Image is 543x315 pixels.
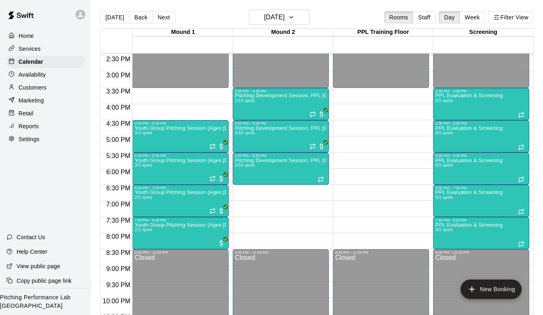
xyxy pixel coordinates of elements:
[104,233,133,240] span: 8:00 PM
[135,154,226,158] div: 5:30 PM – 6:30 PM
[17,277,72,285] p: Copy public page link
[135,218,226,222] div: 7:30 PM – 8:30 PM
[235,121,326,125] div: 4:30 PM – 5:30 PM
[439,11,460,23] button: Day
[235,89,326,93] div: 3:30 PM – 4:30 PM
[104,88,133,95] span: 3:30 PM
[433,185,529,217] div: 6:30 PM – 7:30 PM: PPL Evaluation & Screening
[318,142,326,150] span: All customers have paid
[518,176,524,183] span: Recurring event
[433,152,529,185] div: 5:30 PM – 6:30 PM: PPL Evaluation & Screening
[135,163,152,167] span: 3/2 spots filled
[135,186,226,190] div: 6:30 PM – 7:30 PM
[104,120,133,127] span: 4:30 PM
[104,72,133,79] span: 3:00 PM
[249,10,309,25] button: [DATE]
[132,120,228,152] div: 4:30 PM – 5:30 PM: Youth Group Pitching Session (Ages 12 and Under)
[264,12,284,23] h6: [DATE]
[217,239,225,247] span: All customers have paid
[518,241,524,247] span: Recurring event
[235,131,255,135] span: 4/10 spots filled
[433,88,529,120] div: 3:30 PM – 4:30 PM: PPL Evaluation & Screening
[209,143,216,150] span: Recurring event
[132,152,228,185] div: 5:30 PM – 6:30 PM: Youth Group Pitching Session (Ages 12 and Under)
[518,144,524,150] span: Recurring event
[6,56,84,68] a: Calendar
[6,133,84,145] a: Settings
[6,69,84,81] a: Availability
[6,107,84,119] a: Retail
[209,175,216,182] span: Recurring event
[17,233,45,241] p: Contact Us
[209,208,216,214] span: Recurring event
[235,98,255,103] span: 1/10 spots filled
[460,11,485,23] button: Week
[333,29,434,36] div: PPL Training Floor
[433,29,533,36] div: Screening
[233,88,329,120] div: 3:30 PM – 4:30 PM: Pitching Development Session, PPL Louisville (Ages 13+)
[518,209,524,215] span: Recurring event
[6,30,84,42] a: Home
[309,143,316,150] span: Recurring event
[19,71,46,79] p: Availability
[436,227,453,232] span: 0/1 spots filled
[104,152,133,159] span: 5:30 PM
[101,298,132,305] span: 10:00 PM
[104,217,133,224] span: 7:30 PM
[6,120,84,132] a: Reports
[217,207,225,215] span: All customers have paid
[436,195,453,200] span: 0/1 spots filled
[217,175,225,183] span: All customers have paid
[235,154,326,158] div: 5:30 PM – 6:30 PM
[436,250,527,255] div: 8:30 PM – 11:59 PM
[233,152,329,185] div: 5:30 PM – 6:30 PM: Pitching Development Session, PPL Louisville (Ages 13+)
[436,98,453,103] span: 0/1 spots filled
[6,81,84,94] a: Customers
[461,280,522,299] button: add
[100,11,129,23] button: [DATE]
[436,154,527,158] div: 5:30 PM – 6:30 PM
[19,135,40,143] p: Settings
[104,282,133,288] span: 9:30 PM
[104,249,133,256] span: 8:30 PM
[129,11,153,23] button: Back
[19,58,43,66] p: Calendar
[433,120,529,152] div: 4:30 PM – 5:30 PM: PPL Evaluation & Screening
[233,120,329,152] div: 4:30 PM – 5:30 PM: Pitching Development Session, PPL Louisville (Ages 13+)
[133,29,233,36] div: Mound 1
[436,186,527,190] div: 6:30 PM – 7:30 PM
[309,111,316,117] span: Recurring event
[19,83,46,92] p: Customers
[436,163,453,167] span: 0/1 spots filled
[6,43,84,55] a: Services
[132,217,228,249] div: 7:30 PM – 8:30 PM: Youth Group Pitching Session (Ages 12 and Under)
[17,248,47,256] p: Help Center
[235,163,255,167] span: 0/10 spots filled
[152,11,175,23] button: Next
[384,11,413,23] button: Rooms
[104,201,133,208] span: 7:00 PM
[104,169,133,175] span: 6:00 PM
[436,218,527,222] div: 7:30 PM – 8:30 PM
[135,121,226,125] div: 4:30 PM – 5:30 PM
[104,265,133,272] span: 9:00 PM
[436,89,527,93] div: 3:30 PM – 4:30 PM
[135,227,152,232] span: 2/2 spots filled
[318,110,326,118] span: All customers have paid
[6,94,84,106] div: Marketing
[17,262,60,270] p: View public page
[436,131,453,135] span: 0/1 spots filled
[488,11,534,23] button: Filter View
[104,136,133,143] span: 5:00 PM
[104,185,133,192] span: 6:30 PM
[235,250,326,255] div: 8:30 PM – 11:59 PM
[19,122,39,130] p: Reports
[518,112,524,118] span: Recurring event
[19,45,41,53] p: Services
